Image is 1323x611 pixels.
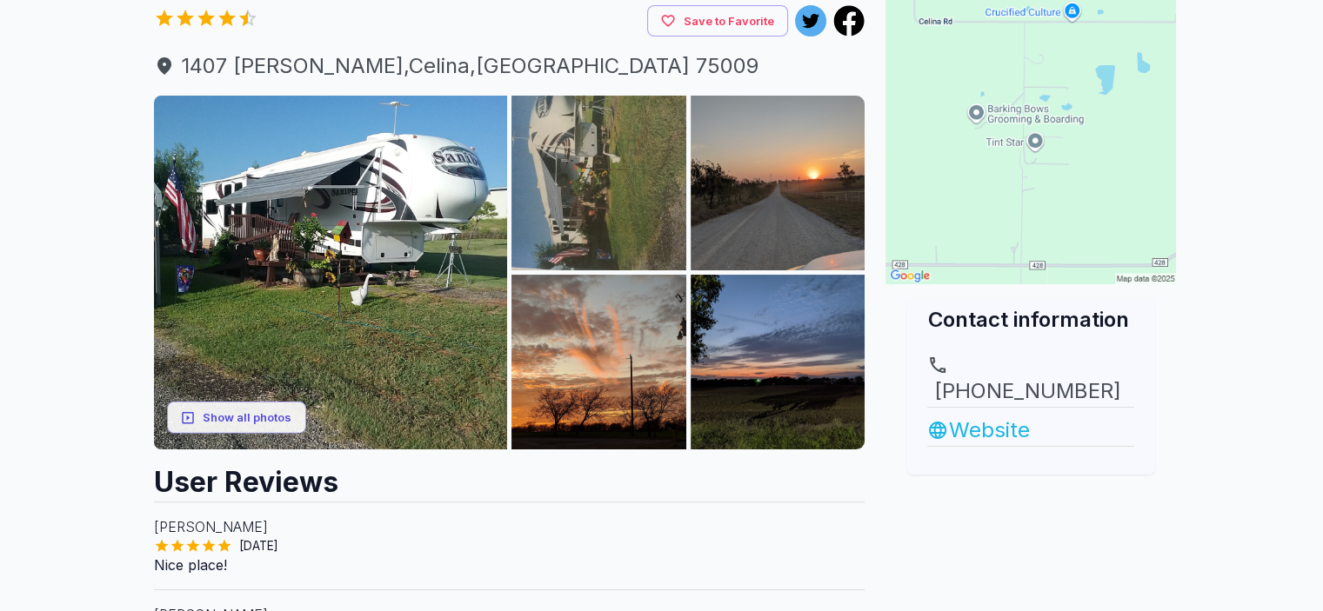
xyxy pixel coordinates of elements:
img: AAcXr8obUycb7TjEeDquJee1bWu7ItMWBvTYvt353MmOw5PVdA7qeYRo61SNd6AzDteP2P1iHs0gthwPpSKPcz1mPqbyhAlMy... [511,275,686,449]
a: Website [927,415,1134,446]
p: Nice place! [154,555,865,575]
button: Show all photos [167,402,306,434]
a: [PHONE_NUMBER] [927,355,1134,407]
p: [PERSON_NAME] [154,516,865,537]
h2: Contact information [927,305,1134,334]
h2: User Reviews [154,449,865,501]
span: [DATE] [232,537,285,555]
button: Save to Favorite [647,5,788,37]
img: AAcXr8pgXifcy-aa18VRsANAd2YW1i-gamNqxDJTGSfQJB1Hm0oCVzFbJ5kHTjvHCYlJcORue99s1FXNUrCoTPX4pxczDpPM2... [691,275,865,449]
img: AAcXr8oihylfHO9diI6NOOPMm9FAN2fQUQw9qu2e65cS8ROap5uLLdOYYrjw9lML1fawu4LwPiC0XaWxpPT9oMLSePpS2gzWH... [691,96,865,270]
span: 1407 [PERSON_NAME] , Celina , [GEOGRAPHIC_DATA] 75009 [154,50,865,82]
img: AAcXr8qCX4hobYOsrl5WGO7_kexz6vnd0Qwygjrp0bmhpurwwx_VadpvWpQqJHcKXFIgEbcl_LMEPGh-WQ7XmSWpTW9hxx_E3... [154,96,508,449]
img: AAcXr8qoYK9-_Zb4cFU6zZylazqcRRwKY7jBuRN6cp4eH7tyhfjmHUxk3W47wf8L8wD4kwMpDAP6l7HRvisiPdGooTZdlyKEa... [511,96,686,270]
a: 1407 [PERSON_NAME],Celina,[GEOGRAPHIC_DATA] 75009 [154,50,865,82]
